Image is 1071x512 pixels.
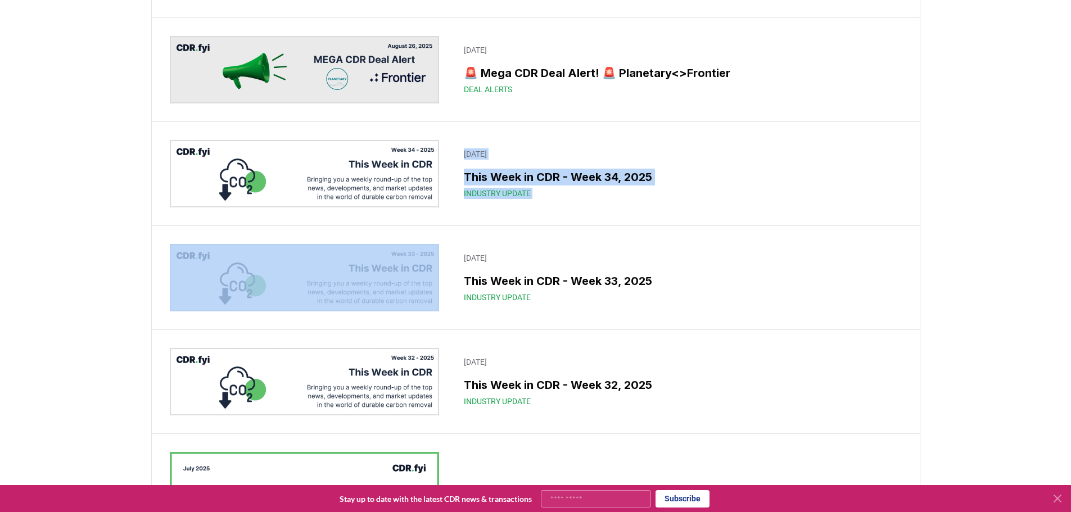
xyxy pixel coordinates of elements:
span: Industry Update [464,188,531,199]
p: [DATE] [464,148,894,160]
span: Industry Update [464,292,531,303]
h3: This Week in CDR - Week 32, 2025 [464,377,894,393]
h3: 🚨 Mega CDR Deal Alert! 🚨 Planetary<>Frontier [464,65,894,81]
img: 🚨 Mega CDR Deal Alert! 🚨 Planetary<>Frontier blog post image [170,36,440,103]
img: This Week in CDR - Week 32, 2025 blog post image [170,348,440,415]
p: [DATE] [464,356,894,368]
a: [DATE]🚨 Mega CDR Deal Alert! 🚨 Planetary<>FrontierDeal Alerts [457,38,901,102]
img: This Week in CDR - Week 33, 2025 blog post image [170,244,440,311]
a: [DATE]This Week in CDR - Week 33, 2025Industry Update [457,246,901,310]
span: Industry Update [464,396,531,407]
h3: This Week in CDR - Week 33, 2025 [464,273,894,289]
span: Deal Alerts [464,84,512,95]
p: [DATE] [464,44,894,56]
img: This Week in CDR - Week 34, 2025 blog post image [170,140,440,207]
p: [DATE] [464,252,894,264]
a: [DATE]This Week in CDR - Week 32, 2025Industry Update [457,350,901,414]
h3: This Week in CDR - Week 34, 2025 [464,169,894,185]
a: [DATE]This Week in CDR - Week 34, 2025Industry Update [457,142,901,206]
